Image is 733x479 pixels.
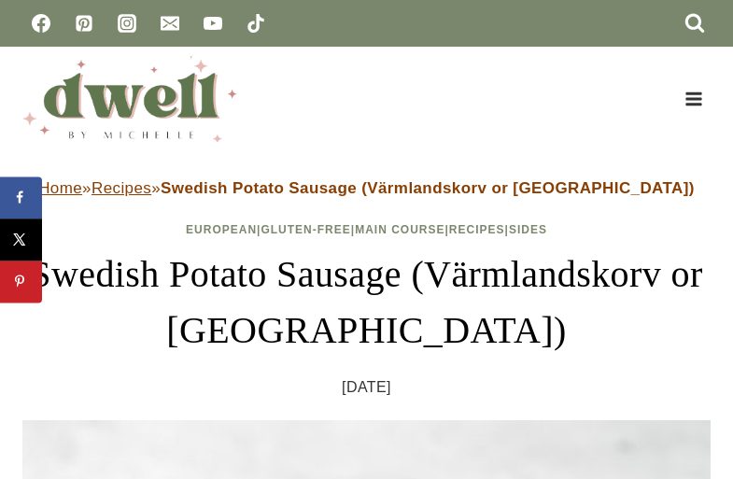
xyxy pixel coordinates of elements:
span: » » [38,179,695,197]
button: Open menu [676,84,711,113]
a: Recipes [449,223,505,236]
strong: Swedish Potato Sausage (Värmlandskorv or [GEOGRAPHIC_DATA]) [161,179,695,197]
a: Recipes [92,179,151,197]
a: European [186,223,257,236]
a: Sides [509,223,547,236]
time: [DATE] [342,373,391,402]
span: | | | | [186,223,547,236]
img: DWELL by michelle [22,56,237,142]
a: Pinterest [65,5,103,42]
a: Home [38,179,82,197]
button: View Search Form [679,7,711,39]
a: Instagram [108,5,146,42]
a: Gluten-Free [261,223,350,236]
h1: Swedish Potato Sausage (Värmlandskorv or [GEOGRAPHIC_DATA]) [22,247,711,359]
a: Email [151,5,189,42]
a: TikTok [237,5,275,42]
a: Main Course [355,223,444,236]
a: Facebook [22,5,60,42]
a: YouTube [194,5,232,42]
